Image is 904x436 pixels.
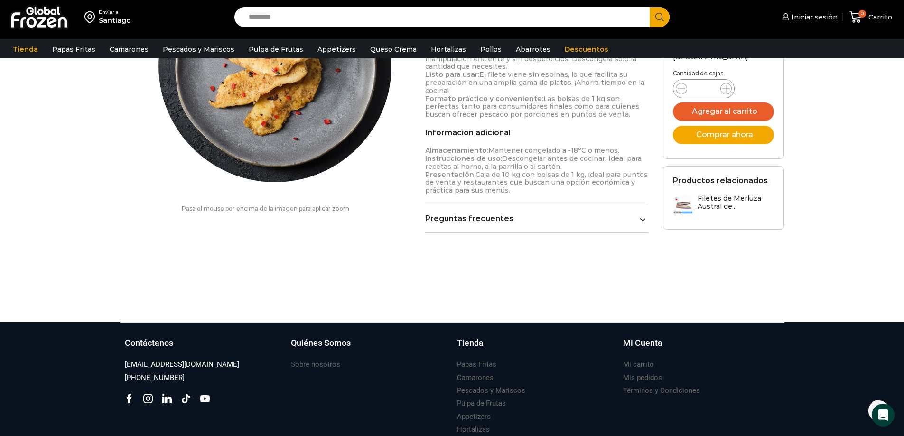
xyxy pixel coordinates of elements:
[457,360,496,370] h3: Papas Fritas
[673,126,774,144] button: Comprar ahora
[457,399,506,408] h3: Pulpa de Frutas
[623,386,700,396] h3: Términos y Condiciones
[425,154,502,163] strong: Instrucciones de uso:
[673,70,774,77] p: Cantidad de cajas
[457,384,525,397] a: Pescados y Mariscos
[425,128,649,137] h2: Información adicional
[426,40,471,58] a: Hortalizas
[125,337,281,359] a: Contáctanos
[425,147,649,195] p: Mantener congelado a -18°C o menos. Descongelar antes de cocinar. Ideal para recetas al horno, a ...
[457,358,496,371] a: Papas Fritas
[244,40,308,58] a: Pulpa de Frutas
[125,373,185,383] h3: [PHONE_NUMBER]
[457,373,494,383] h3: Camarones
[84,9,99,25] img: address-field-icon.svg
[99,16,131,25] div: Santiago
[425,70,479,79] strong: Listo para usar:
[365,40,421,58] a: Queso Crema
[425,31,649,119] p: No se desmorona al cocinar, ideal para frituras, horno o plancha. Filetes congelados individualme...
[47,40,100,58] a: Papas Fritas
[673,176,768,185] h2: Productos relacionados
[291,358,340,371] a: Sobre nosotros
[125,337,173,349] h3: Contáctanos
[457,397,506,410] a: Pulpa de Frutas
[120,205,411,212] p: Pasa el mouse por encima de la imagen para aplicar zoom
[780,8,838,27] a: Iniciar sesión
[425,214,649,223] a: Preguntas frecuentes
[698,195,774,211] h3: Filetes de Merluza Austral de...
[623,360,654,370] h3: Mi carrito
[291,337,447,359] a: Quiénes Somos
[623,337,662,349] h3: Mi Cuenta
[623,373,662,383] h3: Mis pedidos
[623,384,700,397] a: Términos y Condiciones
[673,195,774,215] a: Filetes de Merluza Austral de...
[872,404,895,427] div: Open Intercom Messenger
[291,337,351,349] h3: Quiénes Somos
[847,6,895,28] a: 0 Carrito
[457,337,614,359] a: Tienda
[623,371,662,384] a: Mis pedidos
[457,425,490,435] h3: Hortalizas
[8,40,43,58] a: Tienda
[457,410,491,423] a: Appetizers
[425,146,488,155] strong: Almacenamiento:
[673,102,774,121] button: Agregar al carrito
[457,386,525,396] h3: Pescados y Mariscos
[695,82,713,95] input: Product quantity
[858,10,866,18] span: 0
[125,358,239,371] a: [EMAIL_ADDRESS][DOMAIN_NAME]
[650,7,670,27] button: Search button
[105,40,153,58] a: Camarones
[125,371,185,384] a: [PHONE_NUMBER]
[623,337,780,359] a: Mi Cuenta
[425,170,475,179] strong: Presentación:
[425,94,543,103] strong: Formato práctico y conveniente:
[125,360,239,370] h3: [EMAIL_ADDRESS][DOMAIN_NAME]
[457,412,491,422] h3: Appetizers
[457,337,484,349] h3: Tienda
[99,9,131,16] div: Enviar a
[158,40,239,58] a: Pescados y Mariscos
[623,358,654,371] a: Mi carrito
[457,423,490,436] a: Hortalizas
[457,371,494,384] a: Camarones
[313,40,361,58] a: Appetizers
[789,12,838,22] span: Iniciar sesión
[475,40,506,58] a: Pollos
[291,360,340,370] h3: Sobre nosotros
[866,12,892,22] span: Carrito
[560,40,613,58] a: Descuentos
[511,40,555,58] a: Abarrotes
